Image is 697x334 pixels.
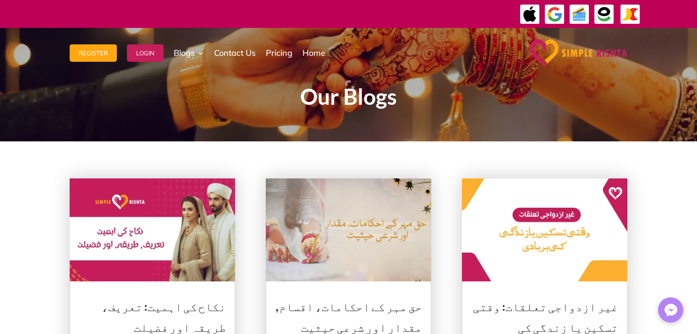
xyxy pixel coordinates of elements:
[70,30,117,76] a: Register
[70,44,117,62] button: Register
[302,30,325,76] a: Home
[174,30,204,76] a: Blogs
[462,178,627,282] img: غیر ازدواجی تعلقات: وقتی تسکین یا زندگی کی بربادی؟
[569,4,590,25] img: Credit Cards
[662,301,680,319] img: Messenger
[101,86,596,112] h1: Our Blogs
[520,4,540,25] img: ApplePay-icon
[266,30,292,76] a: Pricing
[620,4,641,25] img: JazzCash-icon
[214,30,256,76] a: Contact Us
[594,4,615,25] img: EasyPaisa-icon
[127,44,164,62] button: Login
[70,178,235,282] img: نکاح کی اہمیت: تعریف، طریقہ اور فضیلت
[127,30,164,76] a: Login
[266,178,431,282] img: حق مہر کے احکامات، اقسام, مقدار اور شرعی حیثیت
[544,4,565,25] img: GooglePay-icon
